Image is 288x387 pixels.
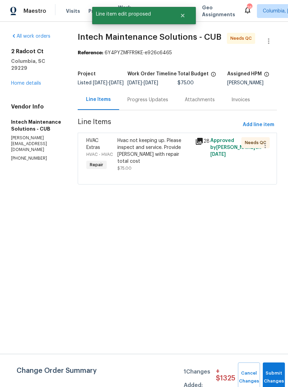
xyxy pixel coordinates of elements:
span: Intech Maintenance Solutions - CUB [78,33,221,41]
div: Attachments [185,96,215,103]
h5: Project [78,72,96,76]
a: Home details [11,81,41,86]
span: Maestro [23,8,46,15]
h4: Vendor Info [11,103,61,110]
span: - [93,81,124,85]
span: [DATE] [144,81,158,85]
div: Line Items [86,96,111,103]
span: HVAC Extras [86,138,100,150]
span: [DATE] [93,81,107,85]
span: Needs QC [230,35,255,42]
h5: Total Budget [177,72,209,76]
span: Approved by [PERSON_NAME] on [210,138,261,157]
span: $75.00 [177,81,194,85]
span: Listed [78,81,124,85]
h5: Columbia, SC 29229 [11,58,61,72]
button: Add line item [240,119,277,131]
div: Hvac not keeping up. Please inspect and service. Provide [PERSON_NAME] with repair total cost [117,137,191,165]
div: 28 [195,137,207,145]
h2: 2 Radcot Ct [11,48,61,55]
h5: Assigned HPM [227,72,262,76]
span: $75.00 [117,166,132,170]
a: All work orders [11,34,50,39]
span: Needs QC [245,139,269,146]
div: Invoices [231,96,250,103]
span: Line Items [78,119,240,131]
span: Geo Assignments [202,4,235,18]
span: Visits [66,8,80,15]
h5: Work Order Timeline [127,72,177,76]
button: Close [171,9,194,22]
span: [DATE] [127,81,142,85]
div: Progress Updates [127,96,168,103]
div: 26 [247,4,252,11]
h5: Intech Maintenance Solutions - CUB [11,119,61,132]
span: Projects [88,8,110,15]
span: Work Orders [118,4,136,18]
span: [DATE] [109,81,124,85]
p: [PERSON_NAME][EMAIL_ADDRESS][DOMAIN_NAME] [11,135,61,153]
span: HVAC - HVAC [86,152,113,157]
span: Repair [87,161,106,168]
span: The hpm assigned to this work order. [264,72,269,81]
b: Reference: [78,50,103,55]
div: 6Y4PYZMFFR9KE-e926c6465 [78,49,277,56]
span: Add line item [243,121,274,129]
span: - [127,81,158,85]
span: [DATE] [210,152,226,157]
span: The total cost of line items that have been proposed by Opendoor. This sum includes line items th... [211,72,216,81]
p: [PHONE_NUMBER] [11,155,61,161]
div: [PERSON_NAME] [227,81,277,85]
span: Line item edit proposed [92,7,171,21]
